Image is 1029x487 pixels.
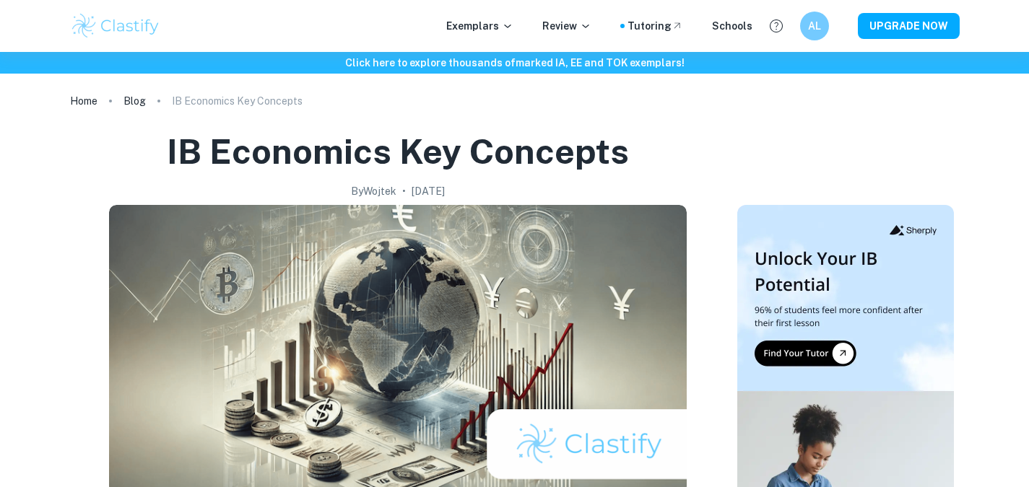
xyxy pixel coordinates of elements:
button: AL [800,12,829,40]
p: IB Economics Key Concepts [172,93,303,109]
p: Review [542,18,591,34]
img: Clastify logo [70,12,162,40]
button: Help and Feedback [764,14,789,38]
h6: AL [806,18,822,34]
a: Schools [712,18,752,34]
a: Home [70,91,97,111]
button: UPGRADE NOW [858,13,960,39]
h2: [DATE] [412,183,445,199]
a: Tutoring [628,18,683,34]
p: • [402,183,406,199]
a: Blog [123,91,146,111]
p: Exemplars [446,18,513,34]
h6: Click here to explore thousands of marked IA, EE and TOK exemplars ! [3,55,1026,71]
h2: By Wojtek [351,183,396,199]
h1: IB Economics Key Concepts [167,128,629,175]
